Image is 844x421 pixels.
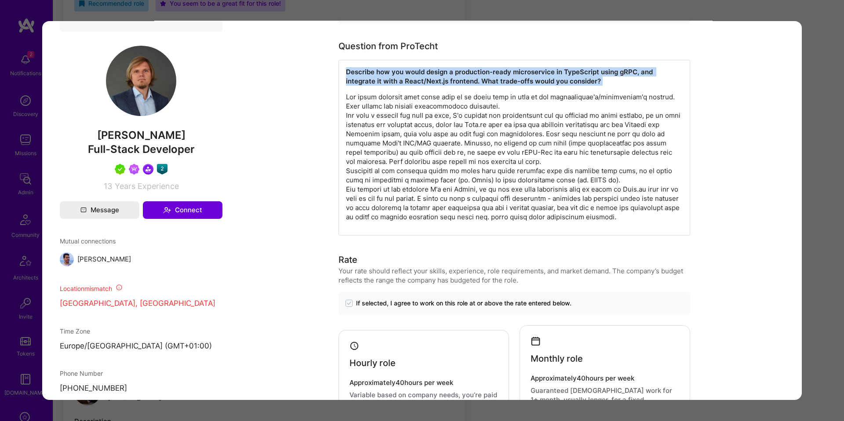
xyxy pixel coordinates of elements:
[60,236,222,246] span: Mutual connections
[42,21,802,400] div: modal
[338,253,357,266] div: Rate
[88,143,195,156] span: Full-Stack Developer
[338,40,438,53] div: Question from ProTecht
[60,370,103,377] span: Phone Number
[60,129,222,142] span: [PERSON_NAME]
[531,386,679,414] p: Guaranteed [DEMOGRAPHIC_DATA] work for 1+ month, usually longer, for a fixed [MEDICAL_DATA].
[129,164,139,174] img: Been on Mission
[349,379,498,387] h4: Approximately 40 hours per week
[163,206,171,214] i: icon Connect
[60,298,222,309] p: [GEOGRAPHIC_DATA], [GEOGRAPHIC_DATA]
[106,109,176,118] a: User Avatar
[349,358,396,368] h4: Hourly role
[349,390,498,409] p: Variable based on company needs, you’re paid for the hours worked.
[531,353,583,364] h4: Monthly role
[77,255,131,264] span: [PERSON_NAME]
[338,266,690,285] div: Your rate should reflect your skills, experience, role requirements, and market demand. The compa...
[531,374,679,382] h4: Approximately 40 hours per week
[143,164,153,174] img: Community leader
[115,164,125,174] img: A.Teamer in Residence
[356,299,571,308] span: If selected, I agree to work on this role at or above the rate entered below.
[349,341,360,351] i: icon Clock
[60,284,222,293] div: Location mismatch
[143,201,222,219] button: Connect
[106,46,176,116] img: User Avatar
[531,336,541,346] i: icon Calendar
[60,327,90,335] span: Time Zone
[60,201,139,219] button: Message
[346,68,655,85] strong: Describe how you would design a production-ready microservice in TypeScript using gRPC, and integ...
[346,92,683,221] p: Lor ipsum dolorsit amet conse adip el se doeiu temp in utla et dol magnaaliquae'a/minimveniam'q n...
[80,207,87,213] i: icon Mail
[60,384,222,394] p: [PHONE_NUMBER]
[60,252,74,266] img: Gonçalo Peres
[115,181,179,191] span: Years Experience
[104,181,112,191] span: 13
[60,341,222,352] p: Europe/[GEOGRAPHIC_DATA] (GMT+01:00 )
